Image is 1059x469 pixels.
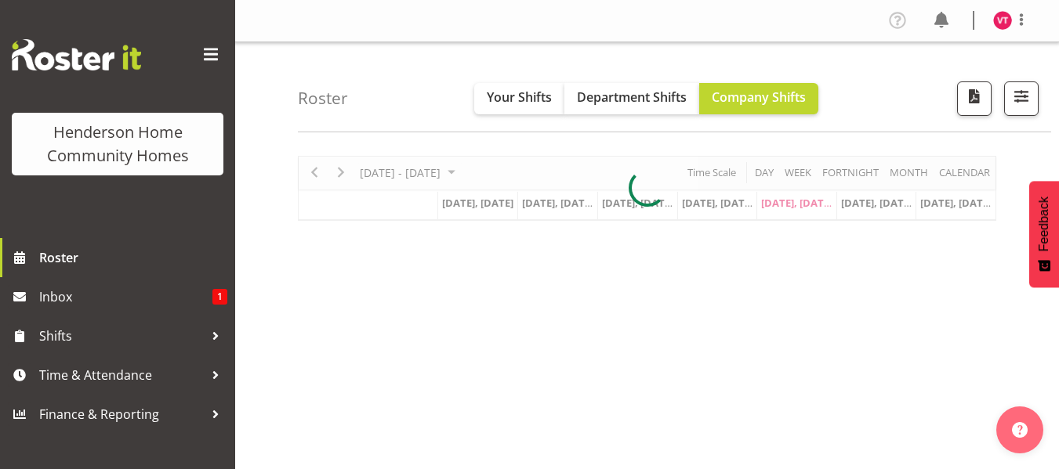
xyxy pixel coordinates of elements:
button: Filter Shifts [1004,81,1039,116]
span: Inbox [39,285,212,308]
span: 1 [212,289,227,305]
img: vanessa-thornley8527.jpg [993,11,1012,30]
img: help-xxl-2.png [1012,422,1028,438]
span: Department Shifts [577,88,687,106]
h4: Roster [298,89,348,107]
span: Feedback [1037,197,1051,251]
span: Finance & Reporting [39,402,204,426]
span: Roster [39,246,227,269]
button: Company Shifts [699,83,818,114]
span: Your Shifts [487,88,552,106]
button: Your Shifts [474,83,564,114]
button: Download a PDF of the roster according to the set date range. [957,81,992,116]
button: Feedback - Show survey [1029,181,1059,287]
button: Department Shifts [564,83,699,114]
div: Henderson Home Community Homes [27,121,208,168]
span: Shifts [39,324,204,348]
span: Time & Attendance [39,363,204,387]
img: Rosterit website logo [12,39,141,70]
span: Company Shifts [712,88,806,106]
